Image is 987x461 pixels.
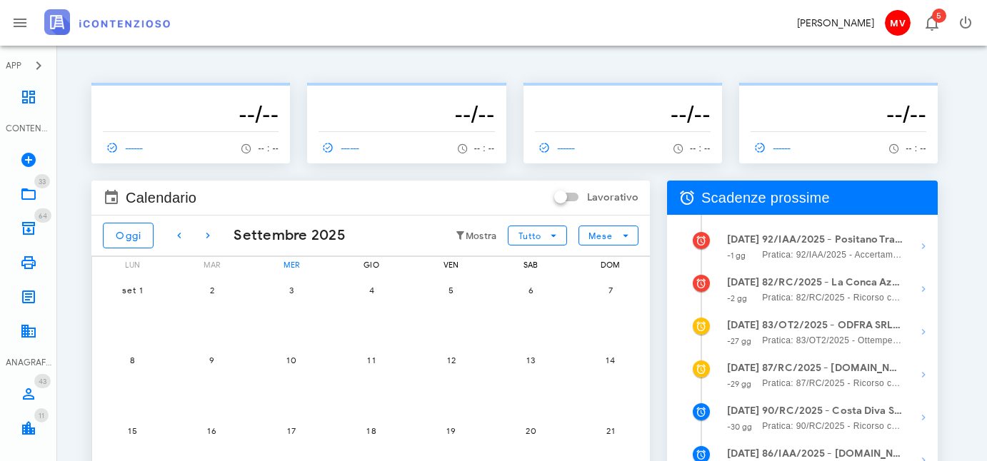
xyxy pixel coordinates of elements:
button: 9 [198,346,226,375]
button: Mese [578,226,638,245]
strong: 83/OT2/2025 - ODFRA SRL - Depositare i documenti processuali [762,318,903,333]
span: 11 [357,355,386,365]
span: 5 [437,285,466,295]
span: 12 [437,355,466,365]
button: 17 [277,416,306,445]
span: Pratica: 87/RC/2025 - Ricorso contro Direzione Provinciale di [GEOGRAPHIC_DATA] [762,376,903,390]
span: -- : -- [258,143,279,153]
span: 6 [516,285,545,295]
strong: 87/RC/2025 - [DOMAIN_NAME] BUILDINGS & SERVICES SRL - Inviare Ricorso [762,360,903,376]
span: Distintivo [34,374,51,388]
div: sab [491,257,571,273]
strong: 82/RC/2025 - La Conca Azzurra S.r.l. - Inviare Ricorso [762,275,903,290]
button: 20 [516,416,545,445]
div: dom [570,257,651,273]
small: -1 gg [727,250,746,260]
strong: [DATE] [727,447,760,460]
span: 11 [39,411,44,420]
div: mer [251,257,332,273]
h3: --/-- [103,100,279,128]
a: ------ [103,138,150,158]
span: -- : -- [690,143,711,153]
strong: 92/IAA/2025 - Positano Transfer Cooperativa a.r.l. - Inviare Accertamento con Adesione [762,232,903,248]
span: 10 [277,355,306,365]
div: lun [92,257,173,273]
small: -27 gg [727,336,752,346]
strong: [DATE] [727,405,760,417]
span: 43 [39,377,46,386]
span: 17 [277,425,306,436]
span: Distintivo [34,174,50,188]
small: -2 gg [727,293,748,303]
button: 5 [437,275,466,304]
button: 10 [277,346,306,375]
span: Pratica: 83/OT2/2025 - Ottemperanza contro Direzione Provinciale di [GEOGRAPHIC_DATA] [762,333,903,348]
span: 8 [118,355,146,365]
span: Calendario [126,186,196,209]
p: -------------- [319,88,494,100]
span: Distintivo [34,208,51,223]
strong: [DATE] [727,233,760,245]
div: ven [411,257,491,273]
p: -------------- [751,88,926,100]
label: Lavorativo [587,191,638,205]
div: [PERSON_NAME] [797,16,874,31]
span: Pratica: 92/IAA/2025 - Accertamento con Adesione contro Direzione Provinciale di [GEOGRAPHIC_DATA] [762,248,903,262]
button: 8 [118,346,146,375]
span: 64 [39,211,47,221]
span: 33 [39,177,46,186]
span: set 1 [118,285,146,295]
span: 16 [198,425,226,436]
small: -29 gg [727,379,752,389]
span: Scadenze prossime [701,186,830,209]
strong: [DATE] [727,276,760,288]
span: 7 [596,285,625,295]
button: 11 [357,346,386,375]
button: 15 [118,416,146,445]
button: Oggi [103,223,154,248]
button: 3 [277,275,306,304]
span: 9 [198,355,226,365]
small: Mostra [466,230,497,242]
div: gio [331,257,412,273]
img: logo-text-2x.png [44,9,170,35]
span: Distintivo [34,408,49,422]
span: Pratica: 82/RC/2025 - Ricorso contro Comune di Conca Dei Marini [762,290,903,305]
strong: 90/RC/2025 - Costa Diva Srls - Inviare Ricorso [762,403,903,419]
button: Mostra dettagli [909,275,938,303]
span: ------ [751,141,792,154]
button: 18 [357,416,386,445]
button: 2 [198,275,226,304]
span: ------ [319,141,360,154]
span: 15 [118,425,146,436]
div: CONTENZIOSO [6,122,51,135]
a: ------ [319,138,366,158]
button: Distintivo [914,6,948,40]
button: 4 [357,275,386,304]
strong: [DATE] [727,362,760,374]
button: MV [880,6,914,40]
span: Distintivo [932,9,946,23]
a: ------ [535,138,582,158]
h3: --/-- [751,100,926,128]
button: 7 [596,275,625,304]
span: ------ [103,141,144,154]
span: MV [885,10,911,36]
span: 20 [516,425,545,436]
button: 14 [596,346,625,375]
span: 21 [596,425,625,436]
span: 14 [596,355,625,365]
button: 16 [198,416,226,445]
button: 13 [516,346,545,375]
strong: [DATE] [727,319,760,331]
button: Mostra dettagli [909,318,938,346]
div: ANAGRAFICA [6,356,51,369]
span: Pratica: 90/RC/2025 - Ricorso contro Direzione Provinciale di [GEOGRAPHIC_DATA] [762,419,903,433]
span: 19 [437,425,466,436]
span: 4 [357,285,386,295]
button: Mostra dettagli [909,360,938,389]
button: 6 [516,275,545,304]
button: 19 [437,416,466,445]
span: -- : -- [474,143,495,153]
button: 21 [596,416,625,445]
